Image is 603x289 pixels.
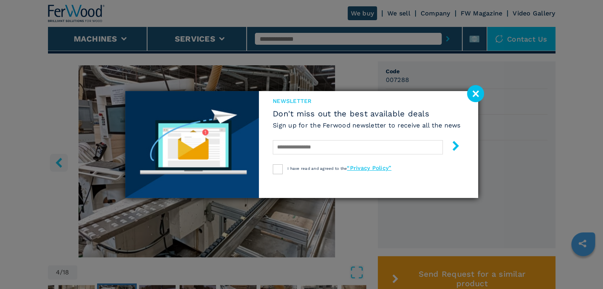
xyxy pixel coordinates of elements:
button: submit-button [443,138,461,156]
h6: Sign up for the Ferwood newsletter to receive all the news [273,121,461,130]
span: I have read and agreed to the [287,166,391,171]
span: newsletter [273,97,461,105]
img: Newsletter image [125,91,259,198]
span: Don't miss out the best available deals [273,109,461,118]
a: “Privacy Policy” [347,165,391,171]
